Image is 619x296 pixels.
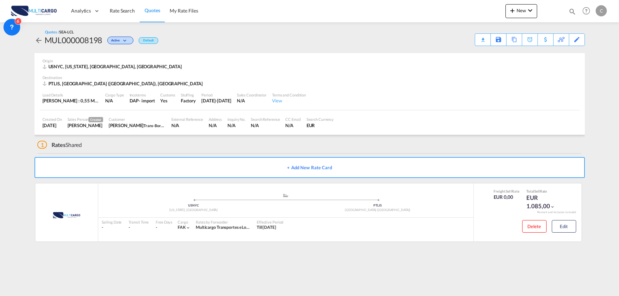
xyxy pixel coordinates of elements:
[209,117,222,122] div: Address
[580,5,592,17] span: Help
[251,117,280,122] div: Search Reference
[479,34,487,40] div: Quote PDF is not available at this time
[139,98,155,104] div: - import
[196,225,250,231] div: Multicargo Transportes e Logistica
[281,194,290,197] md-icon: assets/icons/custom/ship-fill.svg
[34,34,45,46] div: icon-arrow-left
[596,5,607,16] div: C
[508,6,517,15] md-icon: icon-plus 400-fg
[171,122,203,128] div: N/A
[209,122,222,128] div: N/A
[227,117,245,122] div: Inquiry No.
[160,98,175,104] div: Yes
[285,122,301,128] div: N/A
[139,37,158,44] div: Default
[505,4,537,18] button: icon-plus 400-fgNewicon-chevron-down
[42,75,577,80] div: Destination
[170,8,198,14] span: My Rate Files
[201,92,231,98] div: Period
[522,220,547,233] button: Delete
[227,122,245,128] div: N/A
[568,8,576,18] div: icon-magnify
[552,220,576,233] button: Edit
[286,203,470,208] div: PTLIS
[102,208,286,212] div: [US_STATE], [GEOGRAPHIC_DATA]
[42,122,62,128] div: 25 Aug 2025
[251,122,280,128] div: N/A
[494,189,520,194] div: Freight Rate
[201,98,231,104] div: 24 Sep 2025
[196,219,250,225] div: Rates by Forwarder
[479,35,487,40] md-icon: icon-download
[272,92,306,98] div: Terms and Condition
[286,208,470,212] div: [GEOGRAPHIC_DATA] ([GEOGRAPHIC_DATA])
[285,117,301,122] div: CC Email
[534,189,540,193] span: Sell
[506,189,512,193] span: Sell
[109,122,166,128] div: Matthew Anthanial
[48,64,182,69] span: USNYC, [US_STATE], [GEOGRAPHIC_DATA], [GEOGRAPHIC_DATA]
[37,141,47,149] span: 1
[550,204,555,209] md-icon: icon-chevron-down
[237,98,266,104] div: N/A
[568,8,576,15] md-icon: icon-magnify
[178,219,191,225] div: Cargo
[156,219,172,225] div: Free Days
[111,38,121,45] span: Active
[532,210,581,214] div: Remark and Inclusion included
[34,36,43,45] md-icon: icon-arrow-left
[130,92,155,98] div: Incoterms
[59,30,74,34] span: SEA-LCL
[196,225,258,230] span: Multicargo Transportes e Logistica
[102,203,286,208] div: USNYC
[102,34,135,46] div: Change Status Here
[102,219,122,225] div: Sailing Date
[130,98,139,104] div: DAP
[129,219,149,225] div: Transit Time
[42,98,100,104] div: [PERSON_NAME] : 0,55 MT | Volumetric Wt : 0,65 CBM | Chargeable Wt : 0,65 W/M
[68,117,103,122] div: Sales Person
[42,92,100,98] div: Load Details
[144,123,212,128] span: Trans-Border Global Freight Systems, Inc.
[526,189,561,194] div: Total Rate
[102,225,122,231] div: -
[42,58,577,63] div: Origin
[45,34,102,46] div: MUL000008198
[257,219,283,225] div: Effective Period
[494,194,520,201] div: EUR 0,00
[257,225,276,230] span: Till [DATE]
[42,63,184,70] div: USNYC, New York, NY, Asia
[107,37,133,44] div: Change Status Here
[171,117,203,122] div: External Reference
[34,157,585,178] button: + Add New Rate Card
[178,225,186,230] span: FAK
[526,6,534,15] md-icon: icon-chevron-down
[110,8,135,14] span: Rate Search
[156,225,157,231] div: -
[272,98,306,104] div: View
[580,5,596,17] div: Help
[105,92,124,98] div: Cargo Type
[181,98,196,104] div: Factory Stuffing
[105,98,124,104] div: N/A
[257,225,276,231] div: Till 24 Sep 2025
[42,80,205,87] div: PTLIS, Lisbon (Lisboa), Europe
[129,225,149,231] div: -
[45,29,74,34] div: Quotes /SEA-LCL
[526,194,561,210] div: EUR 1.085,00
[10,3,57,19] img: 82db67801a5411eeacfdbd8acfa81e61.png
[42,117,62,122] div: Created On
[181,92,196,98] div: Stuffing
[491,34,506,46] div: Save As Template
[71,7,91,14] span: Analytics
[508,8,534,13] span: New
[88,117,103,122] span: Creator
[37,141,82,149] div: Shared
[307,122,334,128] div: EUR
[186,225,191,230] md-icon: icon-chevron-down
[237,92,266,98] div: Sales Coordinator
[52,141,65,148] span: Rates
[122,39,130,43] md-icon: icon-chevron-down
[109,117,166,122] div: Customer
